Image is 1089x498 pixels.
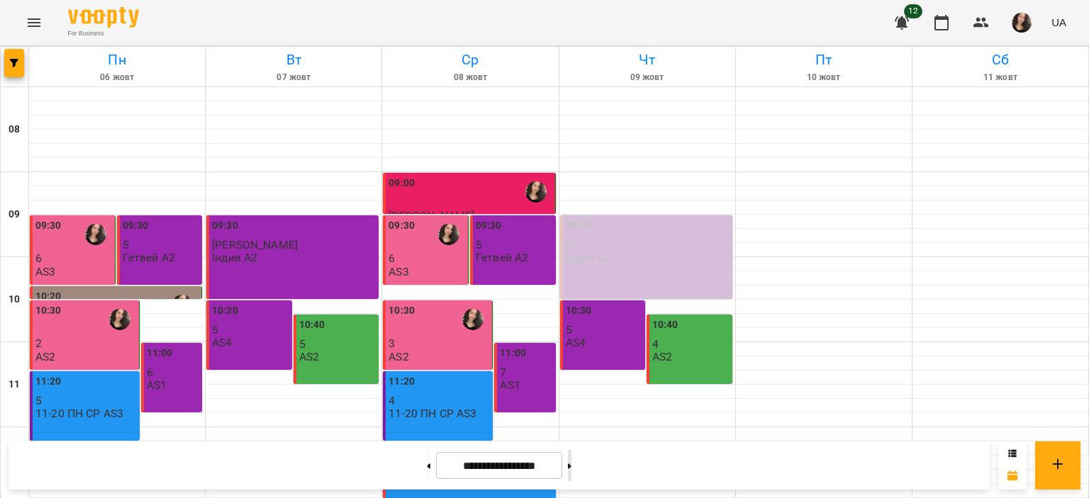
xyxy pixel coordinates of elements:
label: 09:30 [35,218,62,234]
label: 09:30 [566,218,592,234]
label: 10:40 [299,317,325,333]
img: Самчук Анастасія Олександрівна [462,309,484,330]
label: 10:30 [35,303,62,319]
p: AS2 [389,351,408,363]
label: 11:00 [500,346,526,361]
p: 11-20 ПН СР AS3 [35,407,123,419]
p: 0 [566,239,730,251]
img: Voopty Logo [68,7,139,28]
p: AS4 [212,336,232,349]
img: Самчук Анастасія Олександрівна [109,309,130,330]
h6: 09 жовт [562,71,733,84]
label: 11:00 [147,346,173,361]
h6: Сб [915,49,1086,71]
p: Індив А2 [212,251,257,264]
img: Самчук Анастасія Олександрівна [438,224,459,245]
p: 5 [299,338,376,350]
p: AS1 [147,379,167,391]
p: Гетвей А2 [476,251,528,264]
p: 5 [212,324,289,336]
label: 10:30 [389,303,415,319]
h6: Вт [208,49,379,71]
p: AS2 [35,351,55,363]
p: AS4 [566,336,586,349]
img: Самчук Анастасія Олександрівна [172,295,193,316]
label: 11:20 [35,374,62,390]
p: AS3 [35,266,55,278]
p: AS2 [652,351,672,363]
p: AS3 [389,266,408,278]
h6: 11 жовт [915,71,1086,84]
p: Гетвей А2 [123,251,175,264]
label: 10:40 [652,317,678,333]
p: 6 [389,252,465,264]
p: 4 [389,395,490,407]
h6: 08 [9,122,20,137]
h6: Пт [738,49,910,71]
span: [PERSON_NAME] [212,238,298,251]
label: 09:30 [212,218,238,234]
label: 10:30 [212,303,238,319]
p: 5 [566,324,643,336]
p: 11-20 ПН СР AS3 [389,407,476,419]
h6: 09 [9,207,20,222]
img: Самчук Анастасія Олександрівна [525,181,547,203]
span: [PERSON_NAME] [389,209,474,222]
p: 7 [500,366,552,378]
h6: 10 [9,292,20,307]
p: 5 [35,395,137,407]
span: UA [1051,15,1066,30]
p: AS1 [500,379,520,391]
label: 09:30 [123,218,149,234]
span: For Business [68,29,139,38]
p: 5 [476,239,553,251]
label: 09:30 [476,218,502,234]
p: 4 [652,338,730,350]
h6: 06 жовт [31,71,203,84]
h6: 07 жовт [208,71,379,84]
h6: Ср [384,49,556,71]
label: 10:30 [566,303,592,319]
p: Індив А2 [566,251,611,264]
h6: 10 жовт [738,71,910,84]
p: 3 [389,337,489,349]
label: 11:20 [389,374,415,390]
label: 10:20 [35,289,62,305]
h6: 11 [9,377,20,392]
button: UA [1046,9,1072,35]
label: 09:00 [389,176,415,191]
p: 6 [147,366,199,378]
p: AS2 [299,351,319,363]
label: 09:30 [389,218,415,234]
h6: Чт [562,49,733,71]
img: Самчук Анастасія Олександрівна [85,224,106,245]
h6: 08 жовт [384,71,556,84]
p: 5 [123,239,200,251]
p: 6 [35,252,112,264]
h6: Пн [31,49,203,71]
img: af1f68b2e62f557a8ede8df23d2b6d50.jpg [1012,13,1032,33]
p: 2 [35,337,136,349]
span: 12 [904,4,922,18]
button: Menu [17,6,51,40]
